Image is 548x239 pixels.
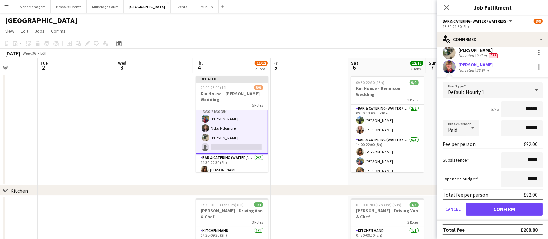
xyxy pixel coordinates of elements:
[458,47,499,53] div: [PERSON_NAME]
[443,176,479,182] label: Expenses budget
[443,19,508,24] span: Bar & Catering (Waiter / waitress)
[350,64,358,71] span: 6
[356,80,385,85] span: 09:30-22:30 (13h)
[252,103,263,108] span: 5 Roles
[458,68,475,73] div: Not rated
[491,106,499,112] div: 8h x
[48,27,68,35] a: Comms
[254,85,263,90] span: 8/9
[196,208,268,219] h3: [PERSON_NAME] - Driving Van & Chef
[21,51,38,56] span: Week 36
[196,76,268,172] app-job-card: Updated09:00-23:00 (14h)8/9Kin House - [PERSON_NAME] Wedding5 Roles[PERSON_NAME]Bar & Catering (W...
[3,27,17,35] a: View
[475,53,488,58] div: 9.4km
[51,0,87,13] button: Bespoke Events
[196,60,204,66] span: Thu
[201,85,229,90] span: 09:00-23:00 (14h)
[524,192,538,198] div: £92.00
[40,51,47,56] div: BST
[443,192,488,198] div: Total fee per person
[39,64,48,71] span: 2
[351,60,358,66] span: Sat
[356,202,402,207] span: 07:30-01:00 (17h30m) (Sun)
[520,226,538,233] div: £288.88
[448,126,457,133] span: Paid
[524,141,538,147] div: £92.00
[410,61,423,66] span: 12/12
[196,76,268,81] div: Updated
[448,89,484,95] span: Default Hourly 1
[196,91,268,102] h3: Kin House - [PERSON_NAME] Wedding
[443,226,465,233] div: Total fee
[443,203,463,216] button: Cancel
[443,24,543,29] div: 13:30-21:30 (8h)
[51,28,66,34] span: Comms
[351,136,424,196] app-card-role: Bar & Catering (Waiter / waitress)5/514:00-22:00 (8h)[PERSON_NAME][PERSON_NAME][PERSON_NAME]
[351,76,424,172] app-job-card: 09:30-22:30 (13h)9/9Kin House - Rennison Wedding3 RolesBar & Catering (Waiter / waitress)2/209:30...
[411,66,423,71] div: 2 Jobs
[5,28,14,34] span: View
[255,66,267,71] div: 2 Jobs
[272,64,279,71] span: 5
[5,16,78,25] h1: [GEOGRAPHIC_DATA]
[254,202,263,207] span: 3/3
[408,98,419,102] span: 3 Roles
[458,62,493,68] div: [PERSON_NAME]
[32,27,47,35] a: Jobs
[488,53,499,58] div: Crew has different fees then in role
[458,53,475,58] div: Not rated
[40,60,48,66] span: Tue
[255,61,268,66] span: 11/12
[21,28,28,34] span: Edit
[252,220,263,225] span: 3 Roles
[489,53,498,58] span: Fee
[437,32,548,47] div: Confirmed
[410,80,419,85] span: 9/9
[13,0,51,13] button: Event Managers
[118,60,126,66] span: Wed
[201,202,244,207] span: 07:30-01:00 (17h30m) (Fri)
[410,202,419,207] span: 3/3
[87,0,124,13] button: Millbridge Court
[351,208,424,219] h3: [PERSON_NAME] - Driving Van & Chef
[195,64,204,71] span: 4
[443,157,469,163] label: Subsistence
[18,27,31,35] a: Edit
[443,141,476,147] div: Fee per person
[196,102,268,154] app-card-role: Bar & Catering (Waiter / waitress)9A3/413:30-21:30 (8h)[PERSON_NAME]Noku Ndomore[PERSON_NAME]
[192,0,219,13] button: LIMEKILN
[351,86,424,97] h3: Kin House - Rennison Wedding
[443,19,513,24] button: Bar & Catering (Waiter / waitress)
[35,28,45,34] span: Jobs
[408,220,419,225] span: 3 Roles
[437,3,548,12] h3: Job Fulfilment
[429,60,437,66] span: Sun
[351,105,424,136] app-card-role: Bar & Catering (Waiter / waitress)2/209:30-13:00 (3h30m)[PERSON_NAME][PERSON_NAME]
[196,154,268,186] app-card-role: Bar & Catering (Waiter / waitress)2/214:30-22:30 (8h)[PERSON_NAME]
[171,0,192,13] button: Events
[534,19,543,24] span: 8/9
[117,64,126,71] span: 3
[5,50,20,57] div: [DATE]
[475,68,490,73] div: 26.9km
[466,203,543,216] button: Confirm
[124,0,171,13] button: [GEOGRAPHIC_DATA]
[10,187,28,194] div: Kitchen
[428,64,437,71] span: 7
[273,60,279,66] span: Fri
